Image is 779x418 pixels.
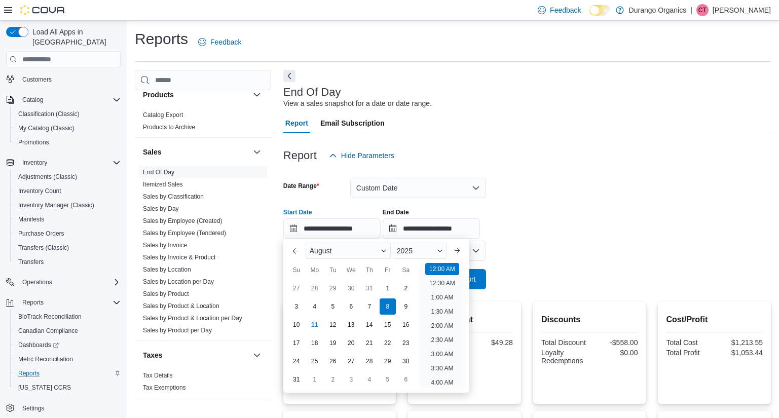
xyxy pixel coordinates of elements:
button: Sales [143,147,249,157]
span: Sales by Invoice & Product [143,253,215,261]
div: day-3 [343,371,359,388]
span: Inventory [18,157,121,169]
button: Open list of options [472,247,480,255]
button: BioTrack Reconciliation [10,310,125,324]
div: Fr [380,262,396,278]
button: Reports [10,366,125,381]
div: We [343,262,359,278]
a: Tax Exemptions [143,384,186,391]
button: Products [251,89,263,101]
div: Mo [307,262,323,278]
span: Canadian Compliance [14,325,121,337]
div: $1,213.55 [717,338,763,347]
button: Manifests [10,212,125,226]
span: Report [285,113,308,133]
input: Press the down key to open a popover containing a calendar. [383,218,480,239]
a: Sales by Invoice & Product [143,254,215,261]
div: day-4 [307,298,323,315]
div: day-5 [380,371,396,388]
div: day-2 [398,280,414,296]
input: Dark Mode [589,5,611,16]
button: Taxes [251,349,263,361]
div: day-19 [325,335,341,351]
span: Adjustments (Classic) [14,171,121,183]
a: Tax Details [143,372,173,379]
li: 12:00 AM [425,263,459,275]
li: 3:00 AM [427,348,457,360]
button: Next [283,70,295,82]
a: Sales by Product & Location [143,302,219,310]
div: day-16 [398,317,414,333]
a: Transfers [14,256,48,268]
div: day-27 [288,280,305,296]
div: day-23 [398,335,414,351]
button: Inventory [18,157,51,169]
button: Inventory Manager (Classic) [10,198,125,212]
span: [US_STATE] CCRS [18,384,71,392]
a: Sales by Location [143,266,191,273]
a: Sales by Employee (Tendered) [143,230,226,237]
h3: Sales [143,147,162,157]
button: Inventory Count [10,184,125,198]
a: Settings [18,402,48,414]
span: My Catalog (Classic) [14,122,121,134]
div: August, 2025 [287,279,415,389]
span: Reports [22,298,44,307]
h2: Discounts [541,314,638,326]
div: day-14 [361,317,378,333]
div: day-15 [380,317,396,333]
span: BioTrack Reconciliation [14,311,121,323]
button: Canadian Compliance [10,324,125,338]
button: Purchase Orders [10,226,125,241]
span: Customers [18,73,121,86]
h1: Reports [135,29,188,49]
button: Previous Month [287,243,304,259]
span: Load All Apps in [GEOGRAPHIC_DATA] [28,27,121,47]
div: day-8 [380,298,396,315]
h3: End Of Day [283,86,341,98]
a: Customers [18,73,56,86]
span: Email Subscription [320,113,385,133]
div: $1,053.44 [717,349,763,357]
a: Metrc Reconciliation [14,353,77,365]
span: Dashboards [18,341,59,349]
div: Total Discount [541,338,587,347]
div: day-29 [380,353,396,369]
span: Reports [18,369,40,377]
span: August [310,247,332,255]
button: Operations [18,276,56,288]
ul: Time [419,263,465,389]
div: Button. Open the month selector. August is currently selected. [306,243,391,259]
span: Tax Exemptions [143,384,186,392]
span: Promotions [14,136,121,148]
span: Washington CCRS [14,382,121,394]
a: My Catalog (Classic) [14,122,79,134]
div: day-3 [288,298,305,315]
div: day-10 [288,317,305,333]
span: Feedback [550,5,581,15]
a: Dashboards [10,338,125,352]
span: Sales by Invoice [143,241,187,249]
button: [US_STATE] CCRS [10,381,125,395]
a: Catalog Export [143,111,183,119]
div: day-30 [398,353,414,369]
span: Metrc Reconciliation [18,355,73,363]
div: day-2 [325,371,341,388]
span: Reports [18,296,121,309]
a: Sales by Invoice [143,242,187,249]
div: day-26 [325,353,341,369]
div: day-11 [307,317,323,333]
span: Metrc Reconciliation [14,353,121,365]
a: End Of Day [143,169,174,176]
button: Operations [2,275,125,289]
span: Purchase Orders [18,230,64,238]
div: day-29 [325,280,341,296]
div: Sales [135,166,271,340]
div: Sa [398,262,414,278]
span: Manifests [18,215,44,223]
span: Sales by Product & Location per Day [143,314,242,322]
a: Classification (Classic) [14,108,84,120]
a: BioTrack Reconciliation [14,311,86,323]
div: day-28 [361,353,378,369]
